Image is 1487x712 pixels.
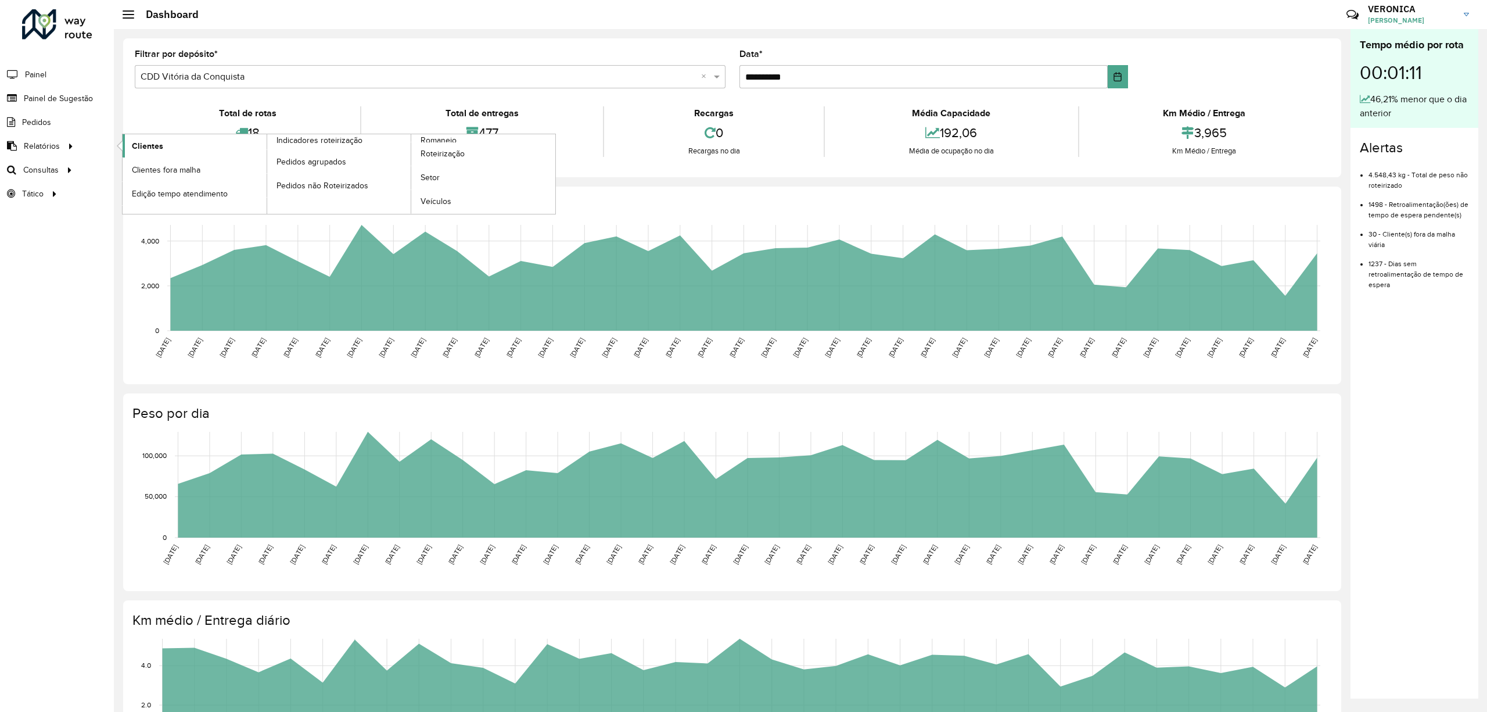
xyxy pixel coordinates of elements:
[25,69,46,81] span: Painel
[346,337,362,359] text: [DATE]
[1269,337,1286,359] text: [DATE]
[132,140,163,152] span: Clientes
[123,134,267,158] a: Clientes
[537,337,554,359] text: [DATE]
[421,134,457,146] span: Romaneio
[1174,337,1191,359] text: [DATE]
[890,543,907,566] text: [DATE]
[607,120,821,145] div: 0
[510,543,527,566] text: [DATE]
[983,337,1000,359] text: [DATE]
[664,337,681,359] text: [DATE]
[1360,37,1469,53] div: Tempo médio por rota
[134,8,199,21] h2: Dashboard
[314,337,331,359] text: [DATE]
[1078,337,1095,359] text: [DATE]
[1360,53,1469,92] div: 00:01:11
[985,543,1001,566] text: [DATE]
[250,337,267,359] text: [DATE]
[1108,65,1129,88] button: Choose Date
[1369,250,1469,290] li: 1237 - Dias sem retroalimentação de tempo de espera
[1082,145,1327,157] div: Km Médio / Entrega
[218,337,235,359] text: [DATE]
[1017,543,1033,566] text: [DATE]
[632,337,649,359] text: [DATE]
[155,337,171,359] text: [DATE]
[447,543,464,566] text: [DATE]
[607,106,821,120] div: Recargas
[1080,543,1097,566] text: [DATE]
[123,158,267,181] a: Clientes fora malha
[22,116,51,128] span: Pedidos
[607,145,821,157] div: Recargas no dia
[267,134,556,214] a: Romaneio
[605,543,622,566] text: [DATE]
[953,543,970,566] text: [DATE]
[823,337,840,359] text: [DATE]
[257,543,274,566] text: [DATE]
[573,543,590,566] text: [DATE]
[378,337,394,359] text: [DATE]
[760,337,777,359] text: [DATE]
[669,543,685,566] text: [DATE]
[441,337,458,359] text: [DATE]
[24,140,60,152] span: Relatórios
[728,337,745,359] text: [DATE]
[135,47,218,61] label: Filtrar por depósito
[132,612,1330,629] h4: Km médio / Entrega diário
[225,543,242,566] text: [DATE]
[162,543,179,566] text: [DATE]
[23,164,59,176] span: Consultas
[1368,3,1455,15] h3: VERONICA
[827,543,843,566] text: [DATE]
[1369,220,1469,250] li: 30 - Cliente(s) fora da malha viária
[855,337,872,359] text: [DATE]
[701,70,711,84] span: Clear all
[141,237,159,245] text: 4,000
[1082,106,1327,120] div: Km Médio / Entrega
[921,543,938,566] text: [DATE]
[479,543,495,566] text: [DATE]
[951,337,968,359] text: [DATE]
[1369,191,1469,220] li: 1498 - Retroalimentação(ões) de tempo de espera pendente(s)
[123,134,411,214] a: Indicadores roteirização
[155,327,159,334] text: 0
[858,543,875,566] text: [DATE]
[828,120,1075,145] div: 192,06
[411,142,555,166] a: Roteirização
[320,543,337,566] text: [DATE]
[1111,543,1128,566] text: [DATE]
[123,182,267,205] a: Edição tempo atendimento
[132,198,1330,215] h4: Capacidade por dia
[700,543,717,566] text: [DATE]
[828,106,1075,120] div: Média Capacidade
[186,337,203,359] text: [DATE]
[792,337,809,359] text: [DATE]
[141,701,151,709] text: 2.0
[415,543,432,566] text: [DATE]
[132,405,1330,422] h4: Peso por dia
[795,543,811,566] text: [DATE]
[1369,161,1469,191] li: 4.548,43 kg - Total de peso não roteirizado
[421,148,465,160] span: Roteirização
[1143,543,1160,566] text: [DATE]
[1368,15,1455,26] span: [PERSON_NAME]
[1048,543,1065,566] text: [DATE]
[276,134,362,146] span: Indicadores roteirização
[24,92,93,105] span: Painel de Sugestão
[1110,337,1127,359] text: [DATE]
[276,180,368,192] span: Pedidos não Roteirizados
[1360,139,1469,156] h4: Alertas
[142,452,167,459] text: 100,000
[193,543,210,566] text: [DATE]
[163,534,167,541] text: 0
[1205,337,1222,359] text: [DATE]
[763,543,780,566] text: [DATE]
[828,145,1075,157] div: Média de ocupação no dia
[410,337,426,359] text: [DATE]
[352,543,369,566] text: [DATE]
[1340,2,1365,27] a: Contato Rápido
[601,337,617,359] text: [DATE]
[1301,543,1318,566] text: [DATE]
[267,174,411,197] a: Pedidos não Roteirizados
